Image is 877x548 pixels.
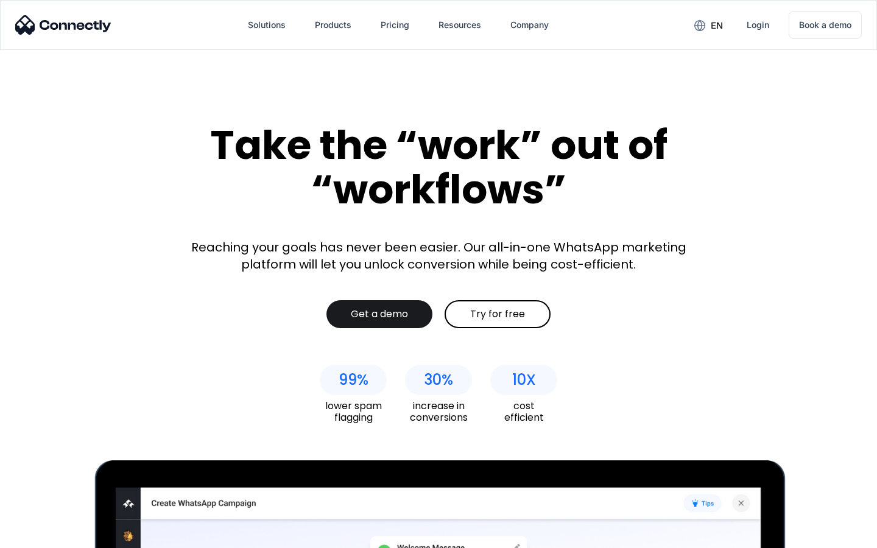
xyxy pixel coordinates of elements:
[405,400,472,423] div: increase in conversions
[24,527,73,544] ul: Language list
[320,400,387,423] div: lower spam flagging
[424,371,453,388] div: 30%
[351,308,408,320] div: Get a demo
[737,10,779,40] a: Login
[789,11,862,39] a: Book a demo
[747,16,769,33] div: Login
[248,16,286,33] div: Solutions
[15,15,111,35] img: Connectly Logo
[315,16,351,33] div: Products
[470,308,525,320] div: Try for free
[510,16,549,33] div: Company
[183,239,694,273] div: Reaching your goals has never been easier. Our all-in-one WhatsApp marketing platform will let yo...
[711,17,723,34] div: en
[164,123,713,211] div: Take the “work” out of “workflows”
[490,400,557,423] div: cost efficient
[445,300,551,328] a: Try for free
[512,371,536,388] div: 10X
[12,527,73,544] aside: Language selected: English
[326,300,432,328] a: Get a demo
[339,371,368,388] div: 99%
[371,10,419,40] a: Pricing
[438,16,481,33] div: Resources
[381,16,409,33] div: Pricing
